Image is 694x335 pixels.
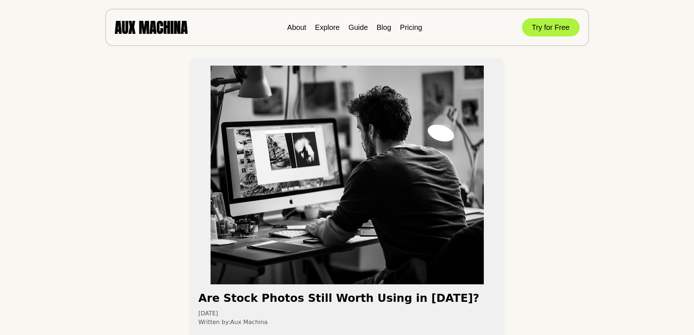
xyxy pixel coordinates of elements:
[115,21,188,34] img: AUX MACHINA
[315,23,340,31] a: Explore
[287,23,306,31] a: About
[522,18,580,36] button: Try for Free
[400,23,422,31] a: Pricing
[199,309,496,318] p: [DATE]
[199,66,496,284] img: crojasl_working_in_his_design_studio_his_face_is_not_visible_bl_5b60f91e-e09f-4a5d-b3c8-155ac8541...
[348,23,368,31] a: Guide
[199,292,496,305] h1: Are Stock Photos Still Worth Using in [DATE]?
[377,23,391,31] a: Blog
[199,318,496,327] p: Written by: Aux Machina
